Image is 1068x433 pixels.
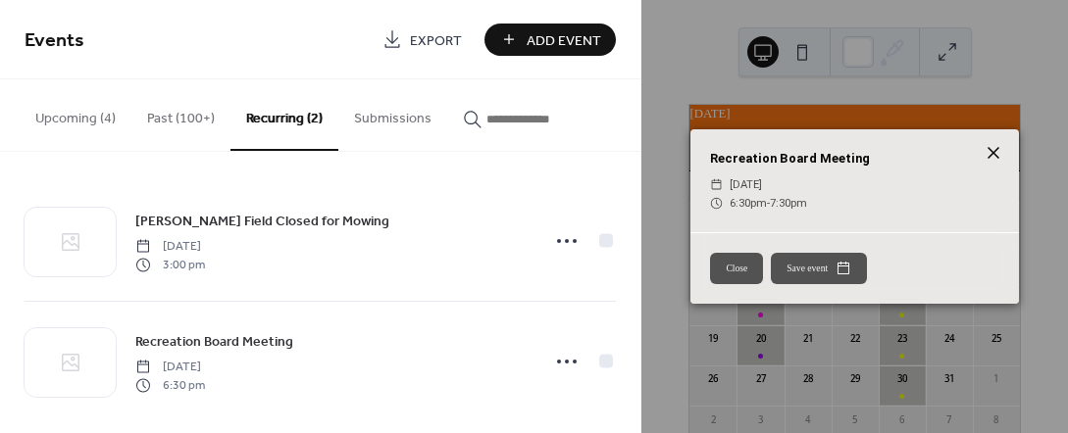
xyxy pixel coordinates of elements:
[368,24,477,56] a: Export
[690,149,1019,168] div: Recreation Board Meeting
[135,212,389,232] span: [PERSON_NAME] Field Closed for Mowing
[135,332,293,353] span: Recreation Board Meeting
[131,79,230,149] button: Past (100+)
[710,194,723,213] div: ​
[135,238,205,256] span: [DATE]
[771,253,867,284] button: Save event
[135,210,389,232] a: [PERSON_NAME] Field Closed for Mowing
[410,30,462,51] span: Export
[135,256,205,273] span: 3:00 pm
[527,30,601,51] span: Add Event
[338,79,447,149] button: Submissions
[135,376,205,394] span: 6:30 pm
[730,175,762,194] span: [DATE]
[135,359,205,376] span: [DATE]
[710,175,723,194] div: ​
[770,197,807,210] span: 7:30pm
[230,79,338,151] button: Recurring (2)
[20,79,131,149] button: Upcoming (4)
[730,197,767,210] span: 6:30pm
[25,22,84,60] span: Events
[710,253,763,284] button: Close
[767,197,770,210] span: -
[484,24,616,56] button: Add Event
[135,330,293,353] a: Recreation Board Meeting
